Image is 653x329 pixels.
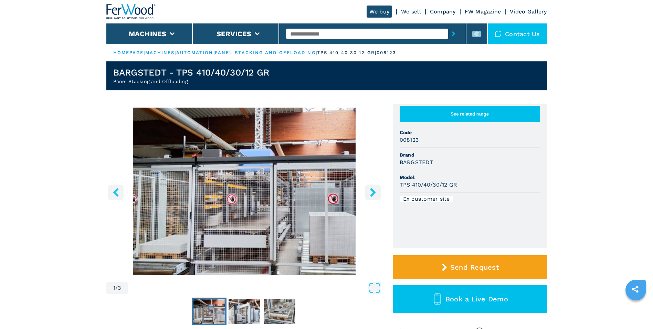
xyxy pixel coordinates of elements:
[108,185,124,200] button: left-button
[217,30,252,38] button: Services
[400,174,540,181] span: Model
[113,78,270,85] h2: Panel Stacking and Offloading
[213,50,215,55] span: |
[465,8,501,15] a: FW Magazine
[365,185,381,200] button: right-button
[192,298,227,325] button: Go to Slide 1
[113,285,115,291] span: 1
[400,181,457,189] h3: TPS 410/40/30/12 GR
[393,285,547,313] button: Book a Live Demo
[377,50,397,56] p: 008123
[229,299,260,324] img: bc08660e09afb2a67aa861016a65c589
[264,299,295,324] img: 910c989ea66d240593bafaa105ea5363
[145,50,175,55] a: machines
[113,50,144,55] a: HOMEPAGE
[495,30,502,37] img: Contact us
[624,298,648,324] iframe: Chat
[262,298,297,325] button: Go to Slide 3
[400,196,453,202] div: Ex customer site
[193,299,225,324] img: cfd1f944e8186784d127d3c14a2f3085
[488,23,547,44] div: Contact us
[113,67,270,78] h1: BARGSTEDT - TPS 410/40/30/12 GR
[400,151,540,158] span: Brand
[144,50,145,55] span: |
[430,8,456,15] a: Company
[106,108,382,275] img: Panel Stacking and Offloading BARGSTEDT TPS 410/40/30/12 GR
[448,26,459,42] button: submit-button
[401,8,421,15] a: We sell
[400,129,540,136] span: Code
[129,282,380,294] button: Open Fullscreen
[400,106,540,122] button: See related range
[115,285,118,291] span: /
[175,50,176,55] span: |
[367,6,392,18] a: We buy
[450,263,499,271] span: Send Request
[215,50,316,55] a: panel stacking and offloading
[316,50,317,55] span: |
[118,285,121,291] span: 3
[445,295,508,303] span: Book a Live Demo
[176,50,213,55] a: automation
[106,4,156,19] img: Ferwood
[393,255,547,279] button: Send Request
[400,136,419,144] h3: 008123
[106,108,382,275] div: Go to Slide 1
[626,281,644,298] a: sharethis
[227,298,262,325] button: Go to Slide 2
[106,298,382,325] nav: Thumbnail Navigation
[400,158,433,166] h3: BARGSTEDT
[317,50,377,56] p: tps 410 40 30 12 gr |
[129,30,167,38] button: Machines
[510,8,547,15] a: Video Gallery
